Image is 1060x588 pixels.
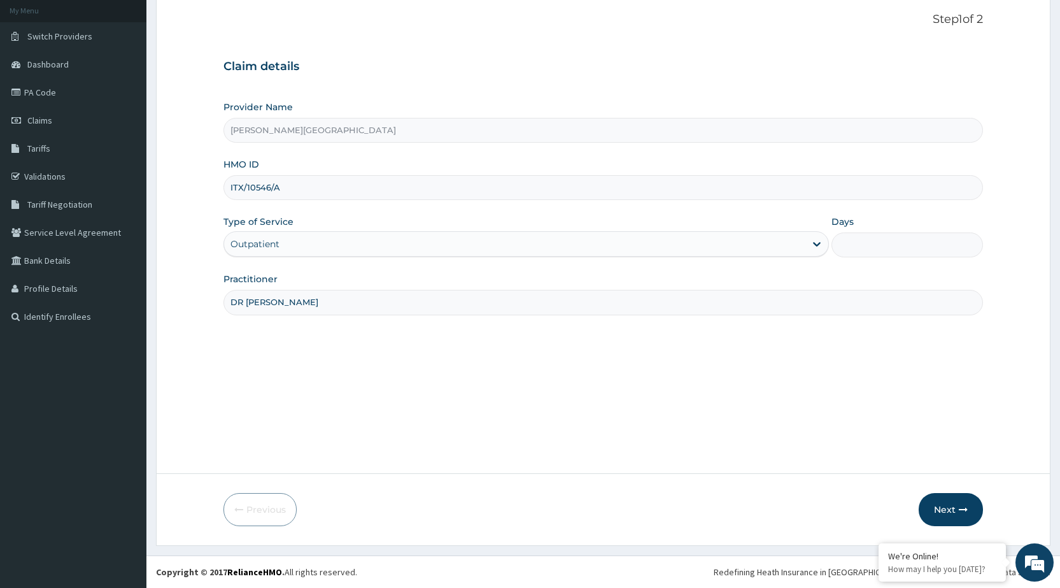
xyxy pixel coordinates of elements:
p: How may I help you today? [888,564,996,575]
span: Claims [27,115,52,126]
div: Minimize live chat window [209,6,239,37]
img: d_794563401_company_1708531726252_794563401 [24,64,52,96]
h3: Claim details [223,60,983,74]
div: We're Online! [888,550,996,562]
input: Enter Name [223,290,983,315]
span: Tariffs [27,143,50,154]
div: Outpatient [230,238,279,250]
span: Tariff Negotiation [27,199,92,210]
label: Days [831,215,854,228]
strong: Copyright © 2017 . [156,566,285,578]
footer: All rights reserved. [146,556,1060,588]
div: Chat with us now [66,71,214,88]
input: Enter HMO ID [223,175,983,200]
textarea: Type your message and hit 'Enter' [6,348,243,392]
span: We're online! [74,161,176,289]
a: RelianceHMO [227,566,282,578]
span: Switch Providers [27,31,92,42]
button: Next [919,493,983,526]
label: Type of Service [223,215,293,228]
label: HMO ID [223,158,259,171]
div: Redefining Heath Insurance in [GEOGRAPHIC_DATA] using Telemedicine and Data Science! [714,566,1050,578]
p: Step 1 of 2 [223,13,983,27]
label: Provider Name [223,101,293,113]
span: Dashboard [27,59,69,70]
button: Previous [223,493,297,526]
label: Practitioner [223,273,278,285]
